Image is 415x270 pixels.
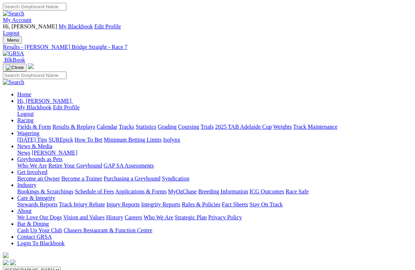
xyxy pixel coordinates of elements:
span: Hi, [PERSON_NAME] [3,23,57,29]
a: Isolynx [163,137,180,143]
div: About [17,214,412,221]
img: Search [3,10,24,17]
a: My Account [3,17,32,23]
img: twitter.svg [10,260,16,265]
a: Login To Blackbook [17,240,65,246]
a: Grading [158,124,177,130]
a: Home [17,91,31,97]
a: Chasers Restaurant & Function Centre [64,227,152,233]
div: Get Involved [17,175,412,182]
a: Greyhounds as Pets [17,156,62,162]
button: Toggle navigation [3,64,27,72]
a: Edit Profile [94,23,121,29]
a: Fact Sheets [222,201,248,207]
div: Care & Integrity [17,201,412,208]
input: Search [3,3,66,10]
a: Get Involved [17,169,47,175]
a: My Blackbook [17,104,52,110]
div: Bar & Dining [17,227,412,234]
a: About [17,208,32,214]
a: Applications & Forms [115,188,167,195]
a: Vision and Values [63,214,104,220]
a: Coursing [178,124,199,130]
a: BlkBook [3,57,25,63]
a: ICG Outcomes [250,188,284,195]
a: Track Injury Rebate [59,201,105,207]
a: Logout [3,30,19,36]
a: Retire Your Greyhound [48,163,102,169]
a: Become a Trainer [61,175,102,182]
a: Contact GRSA [17,234,52,240]
a: Strategic Plan [175,214,207,220]
img: facebook.svg [3,260,9,265]
a: Racing [17,117,33,123]
a: MyOzChase [168,188,197,195]
div: Industry [17,188,412,195]
a: Who We Are [144,214,173,220]
a: History [106,214,123,220]
a: [DATE] Tips [17,137,47,143]
a: Fields & Form [17,124,51,130]
a: News & Media [17,143,52,149]
div: My Account [3,23,412,36]
a: Race Safe [285,188,308,195]
div: News & Media [17,150,412,156]
a: Injury Reports [106,201,140,207]
a: Careers [125,214,142,220]
img: Close [6,65,24,70]
a: Stay On Track [250,201,283,207]
span: Hi, [PERSON_NAME] [17,98,71,104]
a: My Blackbook [59,23,93,29]
a: We Love Our Dogs [17,214,62,220]
a: Who We Are [17,163,47,169]
a: Hi, [PERSON_NAME] [17,98,73,104]
img: logo-grsa-white.png [3,252,9,258]
div: Racing [17,124,412,130]
a: [PERSON_NAME] [32,150,77,156]
a: Trials [200,124,214,130]
a: Stewards Reports [17,201,57,207]
a: Syndication [162,175,189,182]
img: Search [3,79,24,86]
a: Weights [273,124,292,130]
a: SUREpick [48,137,73,143]
a: GAP SA Assessments [104,163,154,169]
img: GRSA [3,50,24,57]
a: Edit Profile [53,104,80,110]
a: Tracks [119,124,134,130]
a: Privacy Policy [208,214,242,220]
div: Wagering [17,137,412,143]
a: Industry [17,182,36,188]
a: Breeding Information [198,188,248,195]
a: Bar & Dining [17,221,49,227]
a: Results & Replays [52,124,95,130]
a: Calendar [97,124,117,130]
a: Bookings & Scratchings [17,188,73,195]
input: Search [3,72,66,79]
a: Statistics [136,124,157,130]
img: logo-grsa-white.png [28,63,34,69]
a: Integrity Reports [141,201,180,207]
a: News [17,150,30,156]
a: Care & Integrity [17,195,55,201]
a: How To Bet [75,137,103,143]
span: Menu [7,37,19,43]
a: Purchasing a Greyhound [104,175,160,182]
a: Results - [PERSON_NAME] Bridge Straight - Race 7 [3,44,412,50]
a: Rules & Policies [182,201,220,207]
a: Cash Up Your Club [17,227,62,233]
a: 2025 TAB Adelaide Cup [215,124,272,130]
a: Become an Owner [17,175,60,182]
div: Hi, [PERSON_NAME] [17,104,412,117]
div: Greyhounds as Pets [17,163,412,169]
a: Schedule of Fees [75,188,114,195]
span: BlkBook [4,57,25,63]
a: Minimum Betting Limits [104,137,162,143]
a: Track Maintenance [293,124,337,130]
button: Toggle navigation [3,36,22,44]
a: Wagering [17,130,39,136]
a: Logout [17,111,34,117]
